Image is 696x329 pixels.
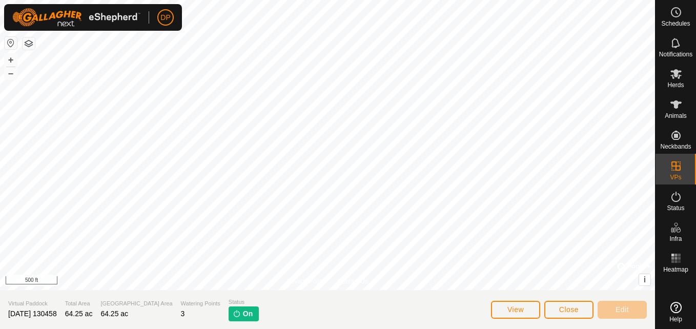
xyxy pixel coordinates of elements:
[160,12,170,23] span: DP
[507,305,524,314] span: View
[639,274,650,285] button: i
[665,113,687,119] span: Animals
[598,301,647,319] button: Edit
[181,299,220,308] span: Watering Points
[8,310,57,318] span: [DATE] 130458
[667,82,684,88] span: Herds
[5,54,17,66] button: +
[659,51,692,57] span: Notifications
[338,277,368,286] a: Contact Us
[8,299,57,308] span: Virtual Paddock
[491,301,540,319] button: View
[287,277,325,286] a: Privacy Policy
[661,20,690,27] span: Schedules
[100,310,128,318] span: 64.25 ac
[5,37,17,49] button: Reset Map
[544,301,593,319] button: Close
[559,305,579,314] span: Close
[669,316,682,322] span: Help
[23,37,35,50] button: Map Layers
[616,305,629,314] span: Edit
[229,298,259,306] span: Status
[669,236,682,242] span: Infra
[181,310,185,318] span: 3
[65,299,93,308] span: Total Area
[656,298,696,326] a: Help
[243,309,253,319] span: On
[644,275,646,284] span: i
[5,67,17,79] button: –
[65,310,93,318] span: 64.25 ac
[12,8,140,27] img: Gallagher Logo
[100,299,172,308] span: [GEOGRAPHIC_DATA] Area
[663,266,688,273] span: Heatmap
[667,205,684,211] span: Status
[660,143,691,150] span: Neckbands
[233,310,241,318] img: turn-on
[670,174,681,180] span: VPs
